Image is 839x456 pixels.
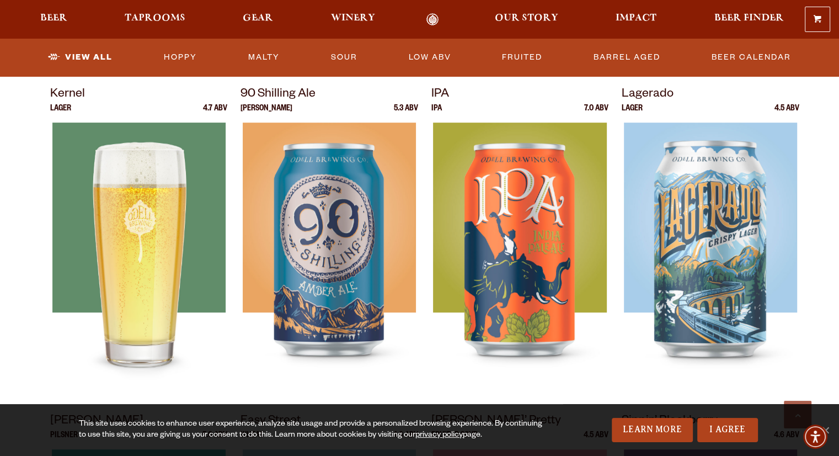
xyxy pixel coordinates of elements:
[431,85,609,105] p: IPA
[50,85,228,399] a: Kernel Lager 4.7 ABV Kernel Kernel
[622,85,799,105] p: Lagerado
[495,14,558,23] span: Our Story
[488,13,565,26] a: Our Story
[203,105,227,123] p: 4.7 ABV
[394,105,418,123] p: 5.3 ABV
[431,85,609,399] a: IPA IPA 7.0 ABV IPA IPA
[331,14,375,23] span: Winery
[241,105,292,123] p: [PERSON_NAME]
[412,13,453,26] a: Odell Home
[433,123,606,399] img: IPA
[324,13,382,26] a: Winery
[608,13,664,26] a: Impact
[774,105,799,123] p: 4.5 ABV
[79,419,549,441] div: This site uses cookies to enhance user experience, analyze site usage and provide a personalized ...
[117,13,193,26] a: Taprooms
[624,123,797,399] img: Lagerado
[784,401,811,428] a: Scroll to top
[33,13,74,26] a: Beer
[616,14,656,23] span: Impact
[612,418,693,442] a: Learn More
[241,85,418,399] a: 90 Shilling Ale [PERSON_NAME] 5.3 ABV 90 Shilling Ale 90 Shilling Ale
[243,14,273,23] span: Gear
[50,85,228,105] p: Kernel
[714,14,783,23] span: Beer Finder
[40,14,67,23] span: Beer
[415,431,463,440] a: privacy policy
[236,13,280,26] a: Gear
[622,105,643,123] p: Lager
[498,45,547,70] a: Fruited
[241,85,418,105] p: 90 Shilling Ale
[50,105,71,123] p: Lager
[589,45,665,70] a: Barrel Aged
[52,123,225,399] img: Kernel
[622,85,799,399] a: Lagerado Lager 4.5 ABV Lagerado Lagerado
[584,105,608,123] p: 7.0 ABV
[404,45,455,70] a: Low ABV
[697,418,758,442] a: I Agree
[803,425,827,449] div: Accessibility Menu
[243,123,416,399] img: 90 Shilling Ale
[44,45,117,70] a: View All
[327,45,362,70] a: Sour
[431,105,442,123] p: IPA
[125,14,185,23] span: Taprooms
[707,45,795,70] a: Beer Calendar
[244,45,284,70] a: Malty
[159,45,201,70] a: Hoppy
[707,13,790,26] a: Beer Finder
